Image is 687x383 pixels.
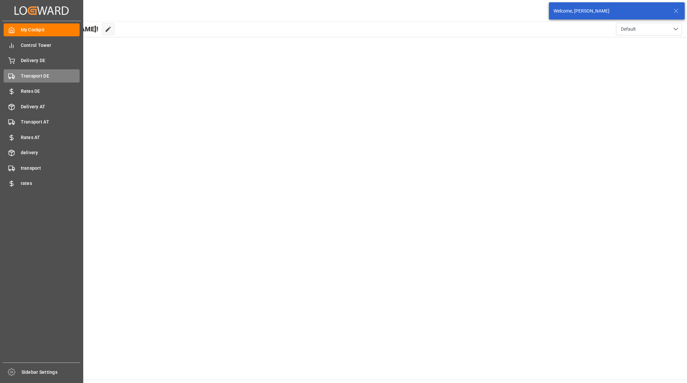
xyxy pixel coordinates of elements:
[4,161,80,174] a: transport
[21,369,81,376] span: Sidebar Settings
[4,54,80,67] a: Delivery DE
[554,8,667,15] div: Welcome, [PERSON_NAME]
[21,119,80,125] span: Transport AT
[4,116,80,128] a: Transport AT
[21,73,80,80] span: Transport DE
[21,88,80,95] span: Rates DE
[4,146,80,159] a: delivery
[4,85,80,98] a: Rates DE
[21,42,80,49] span: Control Tower
[21,165,80,172] span: transport
[21,103,80,110] span: Delivery AT
[4,39,80,52] a: Control Tower
[4,177,80,190] a: rates
[4,131,80,144] a: Rates AT
[21,149,80,156] span: delivery
[27,23,98,35] span: Hello [PERSON_NAME]!
[21,26,80,33] span: My Cockpit
[621,26,636,33] span: Default
[4,23,80,36] a: My Cockpit
[4,100,80,113] a: Delivery AT
[4,69,80,82] a: Transport DE
[21,180,80,187] span: rates
[21,134,80,141] span: Rates AT
[21,57,80,64] span: Delivery DE
[616,23,682,35] button: open menu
